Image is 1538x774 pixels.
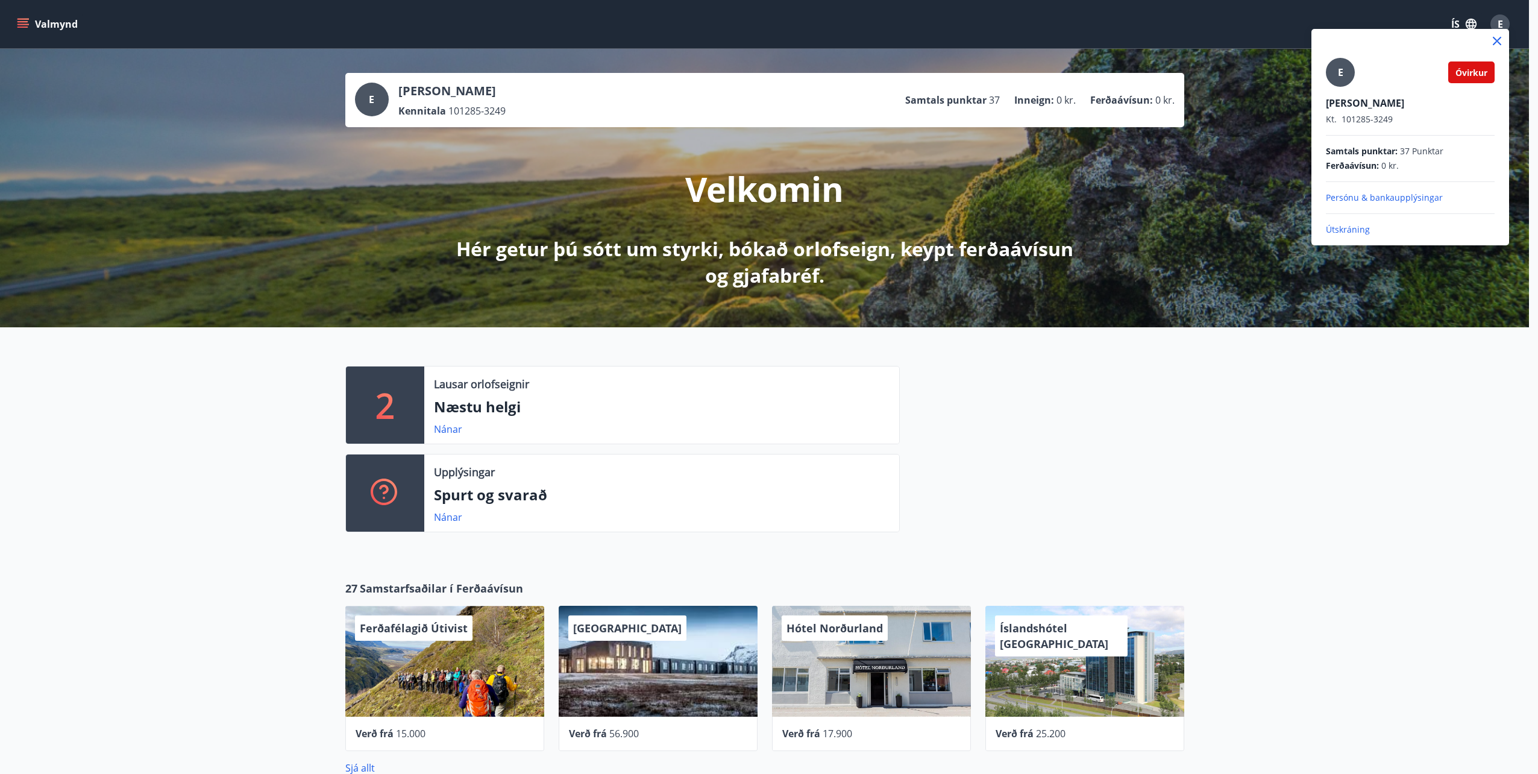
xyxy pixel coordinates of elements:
[1326,192,1495,204] p: Persónu & bankaupplýsingar
[1326,113,1337,125] span: Kt.
[1400,145,1443,157] span: 37 Punktar
[1381,160,1399,172] span: 0 kr.
[1326,160,1379,172] span: Ferðaávísun :
[1326,113,1495,125] p: 101285-3249
[1326,96,1495,110] p: [PERSON_NAME]
[1455,67,1487,78] span: Óvirkur
[1338,66,1343,79] span: E
[1326,145,1398,157] span: Samtals punktar :
[1326,224,1495,236] p: Útskráning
